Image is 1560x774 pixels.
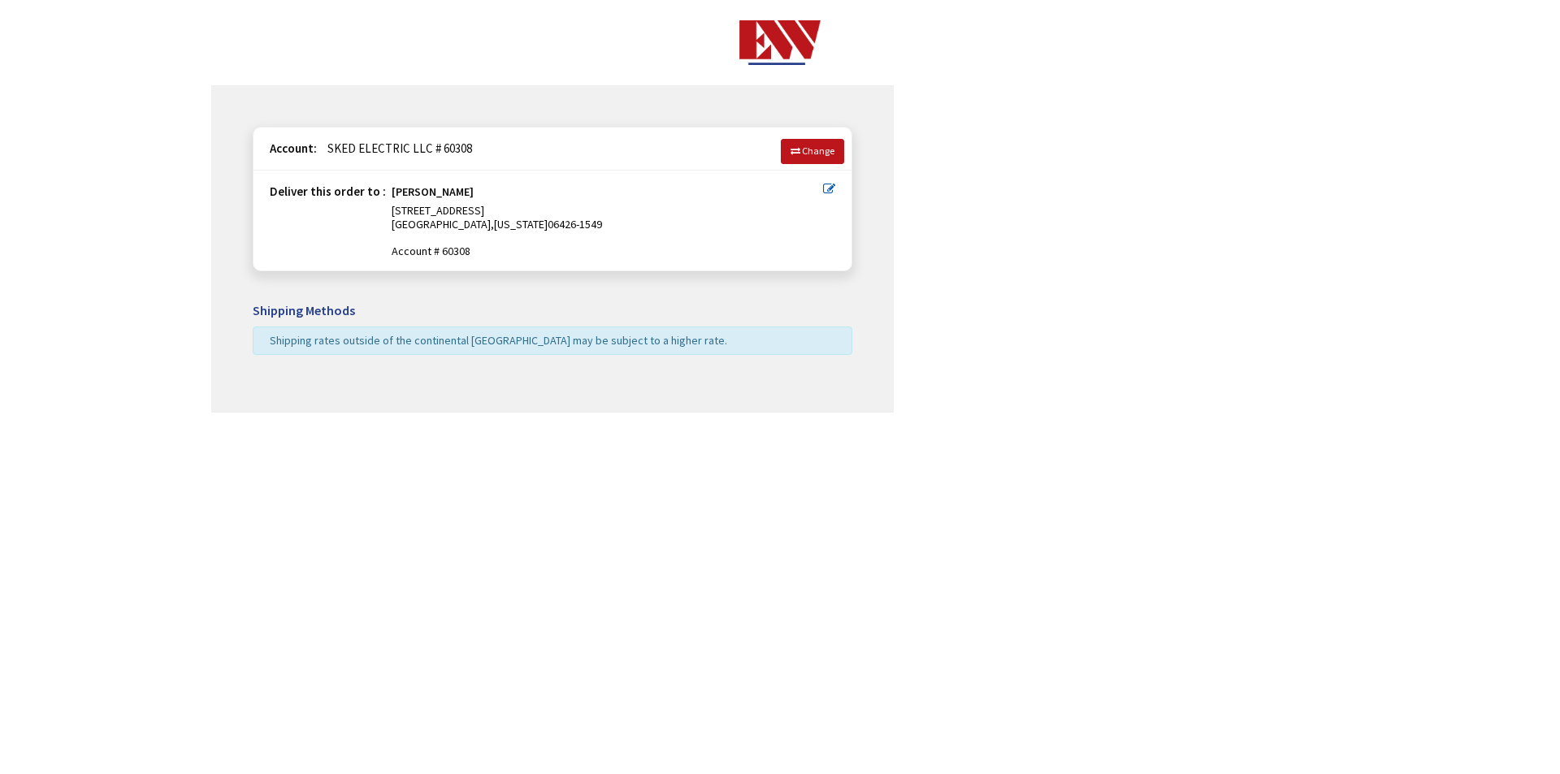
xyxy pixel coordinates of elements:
strong: Account: [270,141,317,156]
span: [STREET_ADDRESS] [392,203,484,218]
h5: Shipping Methods [253,304,852,318]
span: Shipping rates outside of the continental [GEOGRAPHIC_DATA] may be subject to a higher rate. [270,333,727,348]
span: Account # 60308 [392,244,823,258]
span: 06426-1549 [548,217,602,231]
img: Electrical Wholesalers, Inc. [739,20,821,65]
a: Change [781,139,844,163]
span: SKED ELECTRIC LLC # 60308 [319,141,472,156]
span: [US_STATE] [494,217,548,231]
span: [GEOGRAPHIC_DATA], [392,217,494,231]
strong: Deliver this order to : [270,184,386,199]
span: Change [802,145,834,157]
strong: [PERSON_NAME] [392,185,474,204]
